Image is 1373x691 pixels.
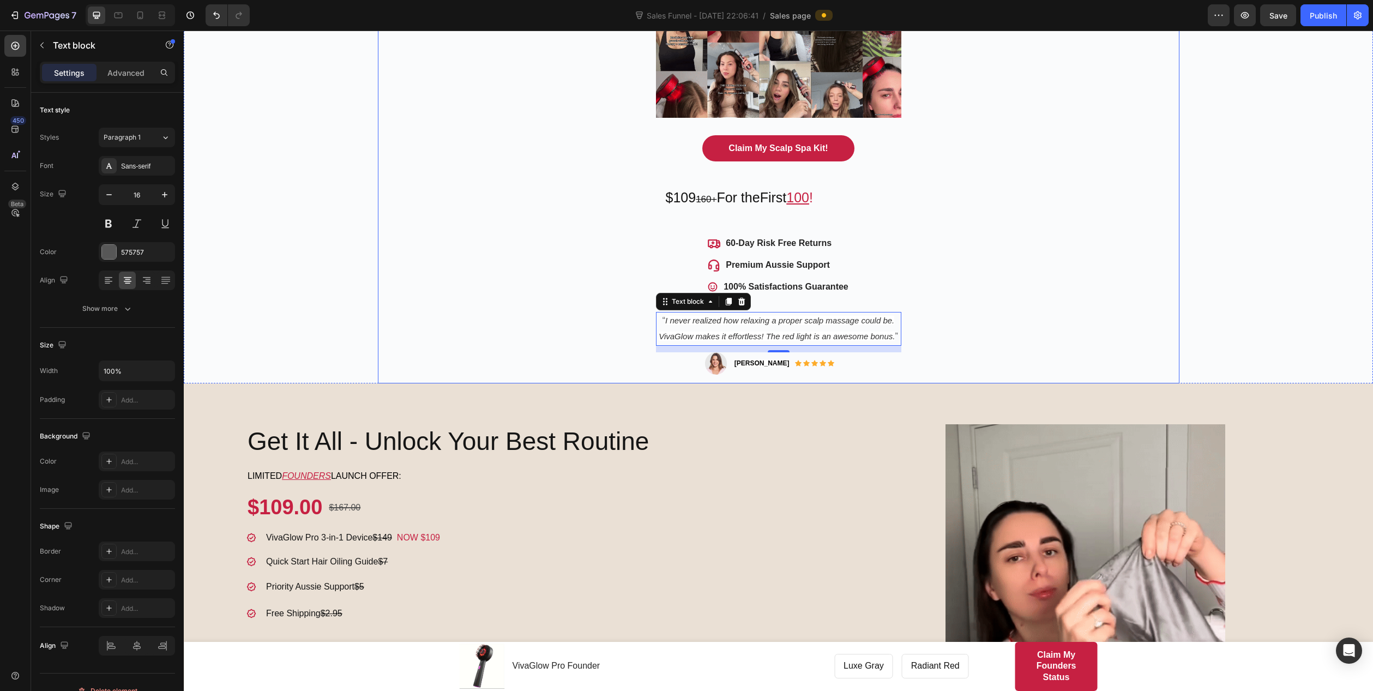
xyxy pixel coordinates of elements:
[40,161,53,171] div: Font
[1336,638,1362,664] div: Open Intercom Messenger
[1310,10,1337,21] div: Publish
[184,31,1373,691] iframe: Design area
[147,441,218,450] span: launch offer:
[206,4,250,26] div: Undo/Redo
[40,105,70,115] div: Text style
[512,164,533,174] s: 160+
[521,322,543,344] img: Alt Image
[770,10,811,21] span: Sales page
[53,39,146,52] p: Text block
[486,266,522,276] div: Text block
[1300,4,1346,26] button: Publish
[40,429,93,444] div: Background
[121,248,172,257] div: 575757
[121,485,172,495] div: Add...
[63,609,622,644] h2: Total Retail Value:
[40,338,69,353] div: Size
[137,578,159,587] s: $2.95
[82,501,256,514] p: VivaGlow Pro 3-in-1 Device
[99,361,174,381] input: Auto
[40,575,62,585] div: Corner
[107,67,144,79] p: Advanced
[82,549,256,564] p: Priority Aussie Support
[763,10,766,21] span: /
[603,159,625,175] u: 100
[121,457,172,467] div: Add...
[40,366,58,376] div: Width
[8,200,26,208] div: Beta
[98,441,147,450] u: FOUNDERS
[40,299,175,319] button: Show more
[727,630,776,640] span: Radiant Red
[121,604,172,614] div: Add...
[475,285,711,310] i: I never realized how relaxing a proper scalp massage could be. VivaGlow makes it effortless! The ...
[473,283,716,314] p: “ ”
[82,575,256,591] p: Free Shipping
[40,187,69,202] div: Size
[121,575,172,585] div: Add...
[551,329,606,337] strong: [PERSON_NAME]
[4,4,81,26] button: 7
[81,548,257,566] div: Rich Text Editor. Editing area: main
[603,159,629,175] span: !
[481,157,709,179] h2: $109 For the
[81,524,257,539] div: Rich Text Editor. Editing area: main
[121,395,172,405] div: Add...
[832,611,914,660] button: Claim My Founders Status
[40,395,65,405] div: Padding
[40,456,57,466] div: Color
[542,228,665,241] p: Premium Aussie Support
[63,464,140,491] div: $109.00
[40,273,70,288] div: Align
[82,303,133,314] div: Show more
[81,574,257,592] div: Rich Text Editor. Editing area: main
[81,500,257,515] div: Rich Text Editor. Editing area: main
[171,551,180,561] s: $5
[40,247,57,257] div: Color
[10,116,26,125] div: 450
[40,485,59,495] div: Image
[1260,4,1296,26] button: Save
[40,603,65,613] div: Shadow
[328,629,418,642] h1: VivaGlow Pro Founder
[540,250,665,263] p: 100% Satisfactions Guarantee
[645,10,761,21] span: Sales Funnel - [DATE] 22:06:41
[82,525,256,538] p: Quick Start Hair Oiling Guide
[845,619,901,653] div: Claim My Founders Status
[99,128,175,147] button: Paragraph 1
[40,133,59,142] div: Styles
[40,639,71,653] div: Align
[121,161,172,171] div: Sans-serif
[54,67,85,79] p: Settings
[63,394,622,429] h2: Get It All - Unlock Your Best Routine
[189,502,208,512] s: $149
[545,111,644,124] p: Claim My Scalp Spa Kit!
[519,105,670,131] a: Claim My Scalp Spa Kit!
[40,546,61,556] div: Border
[576,159,603,175] span: First
[1269,11,1287,20] span: Save
[194,526,204,536] s: $7
[213,502,256,512] span: NOW $109
[121,547,172,557] div: Add...
[144,468,178,486] div: $167.00
[40,519,75,534] div: Shape
[71,9,76,22] p: 7
[542,206,665,219] p: 60-Day Risk Free Returns
[64,441,98,450] span: Limited
[104,133,141,142] span: Paragraph 1
[660,630,700,640] span: Luxe Gray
